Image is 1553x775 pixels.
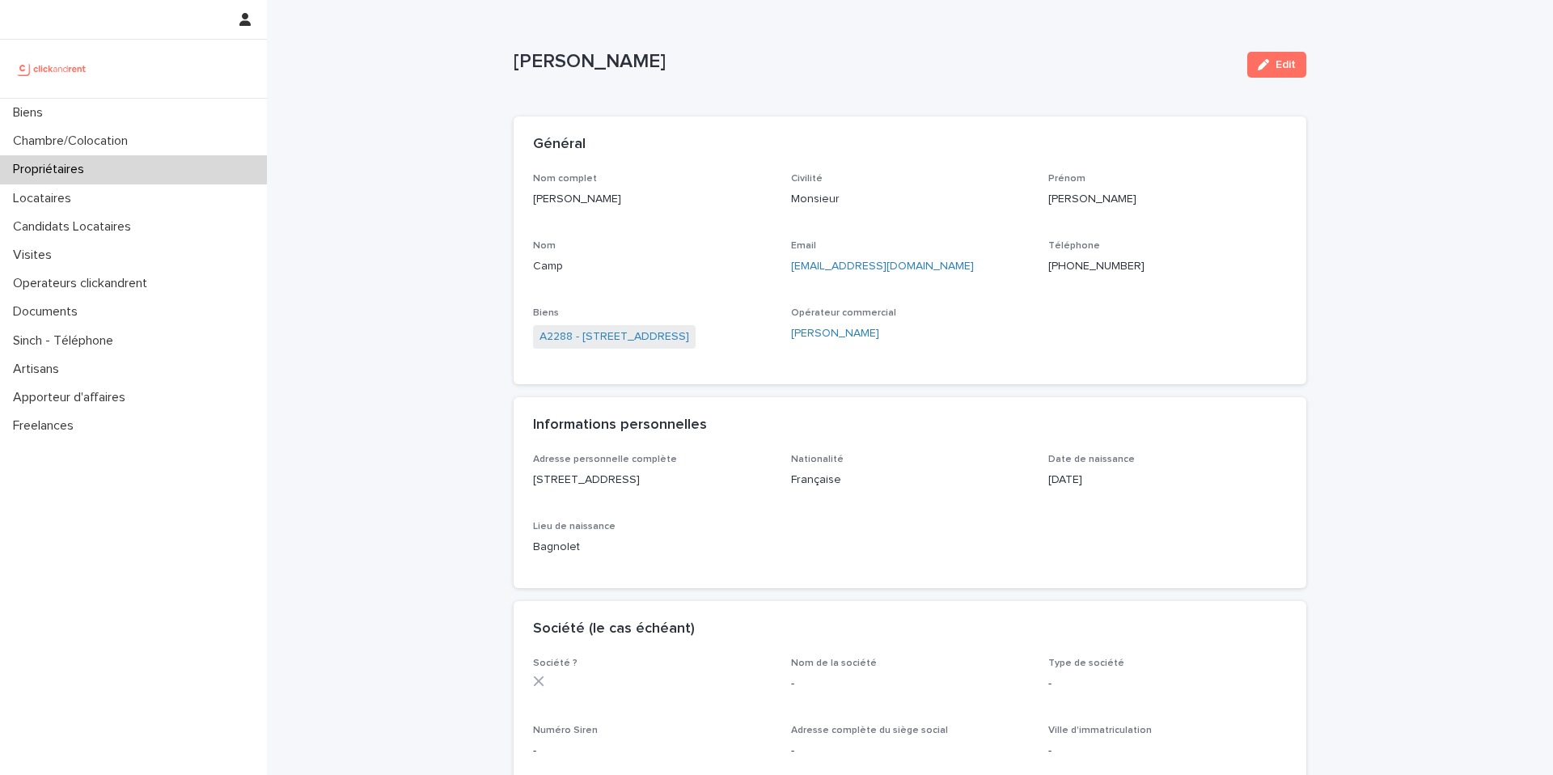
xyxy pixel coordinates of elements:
span: Biens [533,308,559,318]
span: Nom de la société [791,659,877,668]
a: [PERSON_NAME] [791,325,879,342]
span: Adresse complète du siège social [791,726,948,735]
p: [DATE] [1048,472,1287,489]
span: Nom complet [533,174,597,184]
p: Visites [6,248,65,263]
p: Operateurs clickandrent [6,276,160,291]
span: Lieu de naissance [533,522,616,531]
p: [PERSON_NAME] [1048,191,1287,208]
a: [EMAIL_ADDRESS][DOMAIN_NAME] [791,260,974,272]
span: Société ? [533,659,578,668]
p: - [1048,743,1287,760]
h2: Général [533,136,586,154]
p: Camp [533,258,772,275]
p: Apporteur d'affaires [6,390,138,405]
span: Adresse personnelle complète [533,455,677,464]
p: - [791,743,1030,760]
span: Type de société [1048,659,1124,668]
span: Opérateur commercial [791,308,896,318]
p: Monsieur [791,191,1030,208]
h2: Informations personnelles [533,417,707,434]
p: - [791,675,1030,692]
span: Date de naissance [1048,455,1135,464]
p: [PERSON_NAME] [514,50,1234,74]
p: Sinch - Téléphone [6,333,126,349]
img: UCB0brd3T0yccxBKYDjQ [13,53,91,85]
p: - [533,743,772,760]
p: [STREET_ADDRESS] [533,472,772,489]
p: Candidats Locataires [6,219,144,235]
a: A2288 - [STREET_ADDRESS] [540,328,689,345]
span: Ville d'immatriculation [1048,726,1152,735]
p: Française [791,472,1030,489]
p: Locataires [6,191,84,206]
span: Numéro Siren [533,726,598,735]
ringoverc2c-number-84e06f14122c: [PHONE_NUMBER] [1048,260,1145,272]
p: [PERSON_NAME] [533,191,772,208]
p: Artisans [6,362,72,377]
p: Chambre/Colocation [6,133,141,149]
span: Nationalité [791,455,844,464]
ringoverc2c-84e06f14122c: Call with Ringover [1048,260,1145,272]
span: Nom [533,241,556,251]
p: - [1048,675,1287,692]
button: Edit [1247,52,1306,78]
p: Bagnolet [533,539,772,556]
p: Propriétaires [6,162,97,177]
span: Prénom [1048,174,1085,184]
p: Freelances [6,418,87,434]
p: Documents [6,304,91,320]
span: Civilité [791,174,823,184]
span: Email [791,241,816,251]
h2: Société (le cas échéant) [533,620,695,638]
span: Téléphone [1048,241,1100,251]
p: Biens [6,105,56,121]
span: Edit [1276,59,1296,70]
